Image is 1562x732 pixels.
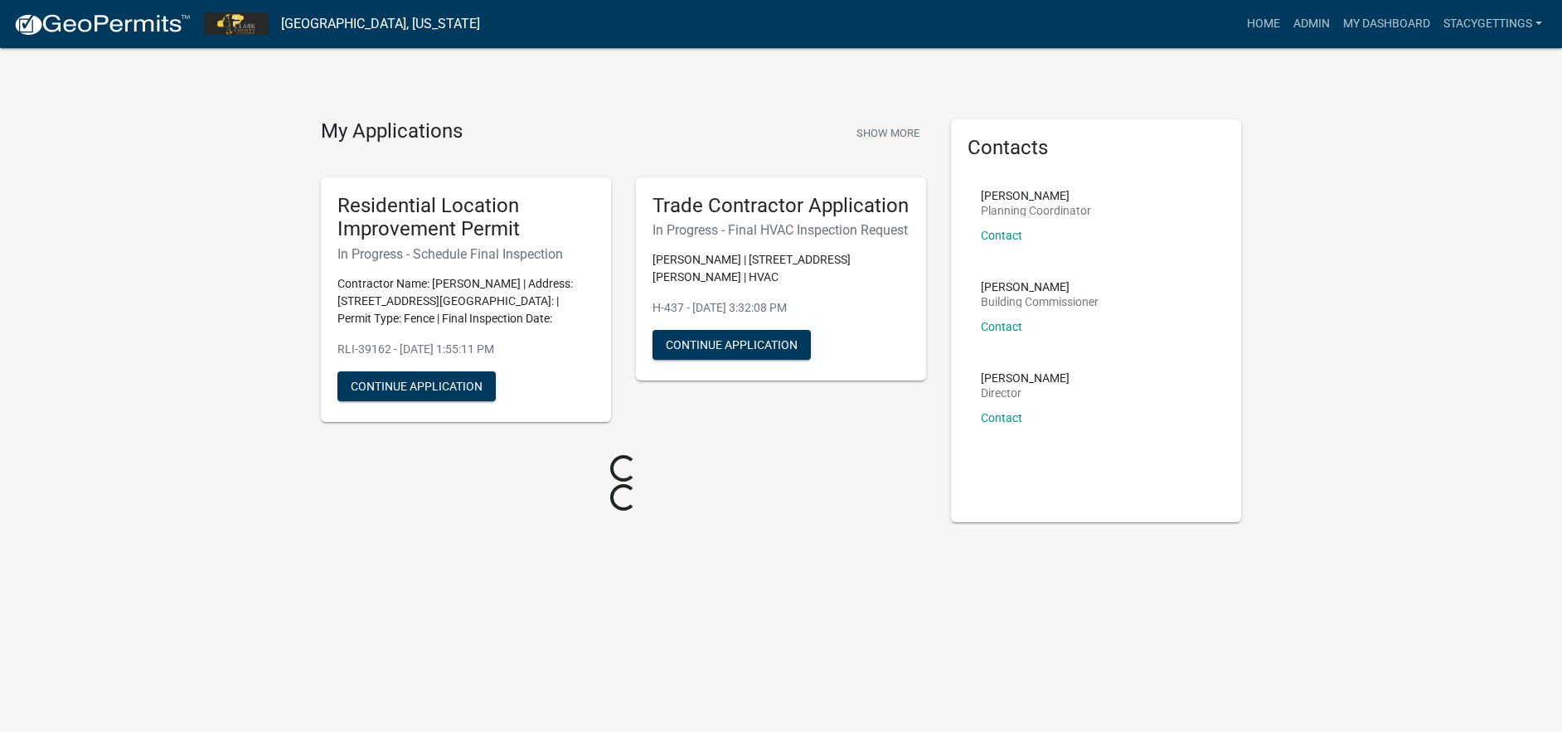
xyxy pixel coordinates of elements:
p: RLI-39162 - [DATE] 1:55:11 PM [337,341,594,358]
h5: Trade Contractor Application [652,194,910,218]
p: H-437 - [DATE] 3:32:08 PM [652,299,910,317]
img: Clark County, Indiana [204,12,268,35]
a: Home [1240,8,1287,40]
p: [PERSON_NAME] [981,281,1099,293]
h5: Residential Location Improvement Permit [337,194,594,242]
p: [PERSON_NAME] [981,190,1091,201]
p: Contractor Name: [PERSON_NAME] | Address: [STREET_ADDRESS][GEOGRAPHIC_DATA]: | Permit Type: Fence... [337,275,594,327]
button: Show More [850,119,926,147]
a: My Dashboard [1336,8,1437,40]
button: Continue Application [652,330,811,360]
a: Contact [981,229,1022,242]
p: [PERSON_NAME] [981,372,1070,384]
a: StacyGettings [1437,8,1549,40]
h4: My Applications [321,119,463,144]
p: Building Commissioner [981,296,1099,308]
p: [PERSON_NAME] | [STREET_ADDRESS][PERSON_NAME] | HVAC [652,251,910,286]
a: [GEOGRAPHIC_DATA], [US_STATE] [281,10,480,38]
p: Director [981,387,1070,399]
h6: In Progress - Schedule Final Inspection [337,246,594,262]
button: Continue Application [337,371,496,401]
h6: In Progress - Final HVAC Inspection Request [652,222,910,238]
h5: Contacts [968,136,1225,160]
a: Admin [1287,8,1336,40]
a: Contact [981,411,1022,424]
a: Contact [981,320,1022,333]
p: Planning Coordinator [981,205,1091,216]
